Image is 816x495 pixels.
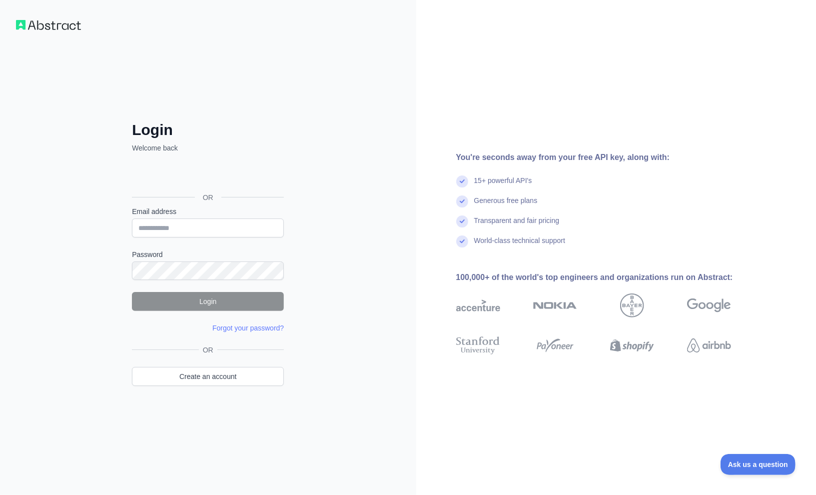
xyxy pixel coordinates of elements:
[16,20,81,30] img: Workflow
[127,164,287,186] iframe: Sign in with Google Button
[132,143,284,153] p: Welcome back
[610,334,654,356] img: shopify
[132,367,284,386] a: Create an account
[721,454,796,475] iframe: Toggle Customer Support
[474,215,560,235] div: Transparent and fair pricing
[474,195,538,215] div: Generous free plans
[474,235,566,255] div: World-class technical support
[456,195,468,207] img: check mark
[533,334,577,356] img: payoneer
[132,249,284,259] label: Password
[620,293,644,317] img: bayer
[456,151,763,163] div: You're seconds away from your free API key, along with:
[687,334,731,356] img: airbnb
[456,334,500,356] img: stanford university
[212,324,284,332] a: Forgot your password?
[687,293,731,317] img: google
[456,175,468,187] img: check mark
[195,192,221,202] span: OR
[199,345,217,355] span: OR
[132,206,284,216] label: Email address
[474,175,532,195] div: 15+ powerful API's
[456,235,468,247] img: check mark
[132,292,284,311] button: Login
[456,271,763,283] div: 100,000+ of the world's top engineers and organizations run on Abstract:
[456,215,468,227] img: check mark
[533,293,577,317] img: nokia
[456,293,500,317] img: accenture
[132,121,284,139] h2: Login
